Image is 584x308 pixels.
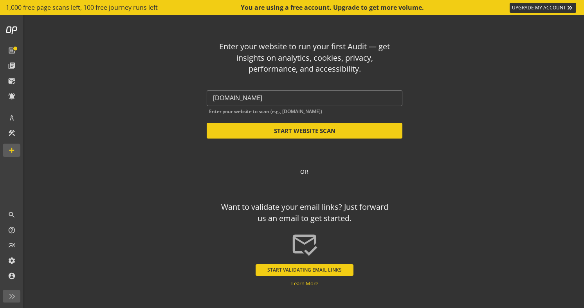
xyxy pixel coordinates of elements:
[218,41,392,75] div: Enter your website to run your first Audit — get insights on analytics, cookies, privacy, perform...
[8,92,16,100] mat-icon: notifications_active
[8,257,16,265] mat-icon: settings
[510,3,576,13] a: UPGRADE MY ACCOUNT
[8,226,16,234] mat-icon: help_outline
[256,264,353,276] button: START VALIDATING EMAIL LINKS
[300,168,309,176] span: OR
[8,241,16,249] mat-icon: multiline_chart
[218,202,392,224] div: Want to validate your email links? Just forward us an email to get started.
[8,47,16,54] mat-icon: list_alt
[8,146,16,154] mat-icon: add
[8,114,16,122] mat-icon: architecture
[213,94,396,102] input: Enter website URL*
[8,211,16,219] mat-icon: search
[241,3,425,12] div: You are using a free account. Upgrade to get more volume.
[8,77,16,85] mat-icon: mark_email_read
[566,4,574,12] mat-icon: keyboard_double_arrow_right
[6,3,158,12] span: 1,000 free page scans left, 100 free journey runs left
[209,107,322,114] mat-hint: Enter your website to scan (e.g., [DOMAIN_NAME])
[291,231,318,258] mat-icon: mark_email_read
[8,129,16,137] mat-icon: construction
[207,123,402,139] button: START WEBSITE SCAN
[291,280,318,287] a: Learn More
[8,272,16,280] mat-icon: account_circle
[8,62,16,70] mat-icon: library_books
